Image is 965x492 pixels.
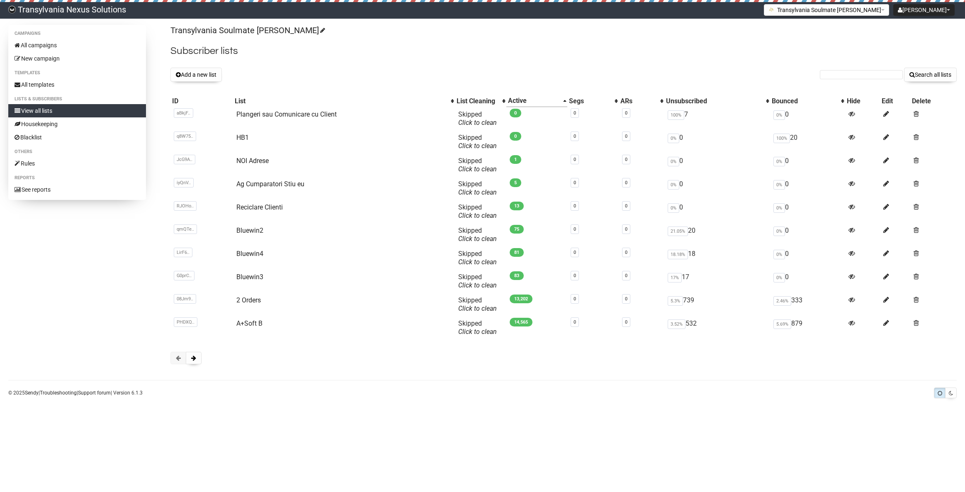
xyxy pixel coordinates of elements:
span: 0% [773,157,785,166]
a: 0 [574,134,576,139]
a: 0 [574,110,576,116]
p: © 2025 | | | Version 6.1.3 [8,388,143,397]
a: 0 [574,227,576,232]
span: 0% [668,157,679,166]
a: Click to clean [458,258,497,266]
div: List Cleaning [457,97,498,105]
span: RJOHo.. [174,201,197,211]
th: Unsubscribed: No sort applied, activate to apply an ascending sort [664,95,770,107]
a: Bluewin2 [236,227,263,234]
a: Bluewin3 [236,273,263,281]
span: Skipped [458,296,497,312]
span: 81 [510,248,524,257]
span: qmQTe.. [174,224,197,234]
li: Reports [8,173,146,183]
span: 0% [668,134,679,143]
th: ARs: No sort applied, activate to apply an ascending sort [619,95,664,107]
a: Housekeeping [8,117,146,131]
td: 0 [770,200,845,223]
div: ARs [620,97,656,105]
th: List Cleaning: No sort applied, activate to apply an ascending sort [455,95,506,107]
span: Skipped [458,273,497,289]
div: Unsubscribed [666,97,762,105]
td: 0 [770,153,845,177]
span: 13,202 [510,295,532,303]
a: NOI Adrese [236,157,269,165]
a: New campaign [8,52,146,65]
a: Sendy [25,390,39,396]
span: Skipped [458,250,497,266]
td: 532 [664,316,770,339]
a: All campaigns [8,39,146,52]
span: 100% [773,134,790,143]
span: iyQnV.. [174,178,194,188]
a: 0 [625,203,627,209]
div: Edit [882,97,909,105]
a: Support forum [78,390,111,396]
span: 0% [773,250,785,259]
a: Ag Cumparatori Stiu eu [236,180,304,188]
a: 0 [574,273,576,278]
div: Segs [569,97,610,105]
td: 0 [664,177,770,200]
button: Transylvania Soulmate [PERSON_NAME] [764,4,889,16]
a: See reports [8,183,146,196]
a: Click to clean [458,212,497,219]
th: Bounced: No sort applied, activate to apply an ascending sort [770,95,845,107]
span: 13 [510,202,524,210]
div: ID [172,97,231,105]
a: 0 [625,227,627,232]
span: JcG9A.. [174,155,195,164]
td: 0 [770,270,845,293]
span: 14,565 [510,318,532,326]
a: Click to clean [458,304,497,312]
th: Segs: No sort applied, activate to apply an ascending sort [567,95,619,107]
a: 0 [574,296,576,302]
span: 1 [510,155,521,164]
a: Click to clean [458,235,497,243]
span: Skipped [458,227,497,243]
td: 20 [770,130,845,153]
a: Click to clean [458,188,497,196]
span: 0% [773,227,785,236]
span: 17% [668,273,682,283]
img: 1.png [768,6,775,13]
li: Templates [8,68,146,78]
span: 0% [668,180,679,190]
td: 0 [664,153,770,177]
span: 0% [773,273,785,283]
a: Plangeri sau Comunicare cu Client [236,110,337,118]
td: 0 [770,246,845,270]
a: Click to clean [458,165,497,173]
td: 0 [664,130,770,153]
div: Active [508,97,559,105]
li: Others [8,147,146,157]
td: 18 [664,246,770,270]
span: G0prC.. [174,271,194,280]
a: Click to clean [458,328,497,336]
td: 879 [770,316,845,339]
a: 0 [625,110,627,116]
a: Click to clean [458,142,497,150]
span: 0% [668,203,679,213]
span: 5 [510,178,521,187]
th: Hide: No sort applied, sorting is disabled [845,95,880,107]
a: 0 [625,250,627,255]
a: 0 [625,157,627,162]
a: 2 Orders [236,296,261,304]
a: Rules [8,157,146,170]
a: Bluewin4 [236,250,263,258]
span: 5.69% [773,319,791,329]
td: 7 [664,107,770,130]
span: 21.05% [668,227,688,236]
td: 0 [770,107,845,130]
td: 333 [770,293,845,316]
span: 0% [773,203,785,213]
td: 0 [770,223,845,246]
span: 0 [510,132,521,141]
td: 17 [664,270,770,293]
li: Lists & subscribers [8,94,146,104]
span: Skipped [458,110,497,127]
td: 0 [664,200,770,223]
a: View all lists [8,104,146,117]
